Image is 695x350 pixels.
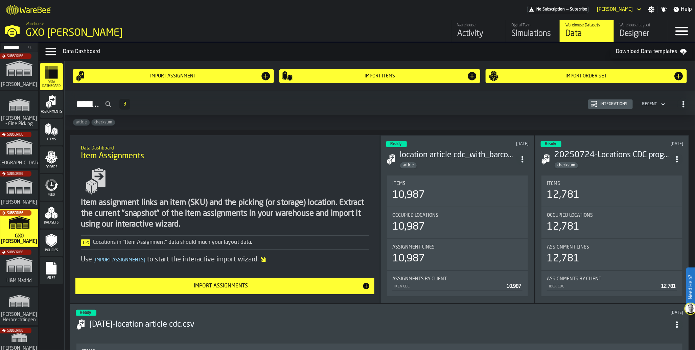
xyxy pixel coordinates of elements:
span: Policies [40,249,63,252]
span: Assignments [40,110,63,114]
div: Title [547,213,677,218]
div: Title [547,276,677,282]
div: Designer [620,28,663,39]
a: link-to-/wh/i/baca6aa3-d1fc-43c0-a604-2a1c9d5db74d/pricing/ [527,6,589,13]
div: Simulations [511,28,554,39]
div: ItemListCard-DashboardItemContainer [535,135,689,303]
div: stat-Assignment lines [387,239,528,270]
div: ItemListCard- [70,135,380,303]
span: checksum [92,120,115,125]
span: article [400,163,417,168]
div: Warehouse Datasets [565,23,608,28]
span: Assignment lines [392,244,435,250]
a: link-to-/wh/i/baca6aa3-d1fc-43c0-a604-2a1c9d5db74d/simulations [506,20,560,42]
div: ItemListCard-DashboardItemContainer [380,135,534,303]
div: Activity [457,28,500,39]
span: [ [93,258,95,262]
span: 12,781 [661,284,676,289]
span: Feed [40,193,63,197]
div: StatList-item-IKEA CDC [547,282,677,291]
h2: Sub Title [81,144,369,151]
span: Subscribe [7,211,23,215]
section: card-AssignmentDashboardCard [541,174,683,298]
span: Subscribe [7,54,23,58]
li: menu Datasets [40,202,63,229]
span: Orders [40,165,63,169]
span: checksum [555,163,578,168]
div: stat-Assignments by Client [387,271,528,296]
div: Title [392,276,523,282]
h3: 20250724-Locations CDC proglove.csv [554,150,671,161]
div: Warehouse Layout [620,23,663,28]
li: menu Policies [40,230,63,257]
span: Subscribe [7,329,23,333]
div: title-Item Assignments [75,141,374,165]
div: Data [565,28,608,39]
div: Locations in "Item Assignment" data should much your layout data. [81,238,369,247]
div: Import Items [293,73,467,79]
span: Subscribe [570,7,587,12]
div: stat-Occupied Locations [387,207,528,238]
span: Ready [80,311,91,315]
div: status-3 2 [386,141,407,147]
div: DropdownMenuValue-4 [642,102,657,107]
div: 12,781 [547,253,579,265]
div: Import assignment [86,73,260,79]
label: Need Help? [687,268,694,306]
div: 2025-08-17-location article cdc.csv [89,319,671,330]
span: Assignments by Client [392,276,447,282]
span: Help [681,5,692,14]
a: link-to-/wh/i/baca6aa3-d1fc-43c0-a604-2a1c9d5db74d/data [560,20,614,42]
span: Ready [545,142,556,146]
label: button-toggle-Data Menu [41,45,60,59]
li: menu Data Dashboard [40,63,63,90]
span: Occupied Locations [547,213,593,218]
button: button-Import assignment [73,69,274,83]
div: Use to start the interactive import wizard. [81,255,369,264]
label: button-toggle-Help [670,5,695,14]
div: IKEA CDC [548,284,658,289]
a: link-to-/wh/i/0438fb8c-4a97-4a5b-bcc6-2889b6922db0/simulations [0,248,38,287]
div: 12,781 [547,189,579,201]
span: Assignments by Client [547,276,601,282]
div: Title [392,213,523,218]
div: Item assignment links an item (SKU) and the picking (or storage) location. Extract the current "s... [81,197,369,230]
span: Subscribe [7,133,23,137]
div: ButtonLoadMore-Load More-Prev-First-Last [117,99,133,110]
li: menu Assignments [40,91,63,118]
div: DropdownMenuValue-4 [640,100,667,108]
label: button-toggle-Notifications [658,6,670,13]
a: link-to-/wh/i/48cbecf7-1ea2-4bc9-a439-03d5b66e1a58/simulations [0,91,38,131]
div: Title [392,244,523,250]
li: menu Feed [40,174,63,201]
span: Tip: [81,239,90,246]
span: Subscribe [7,172,23,176]
button: button-Import Items [279,69,481,83]
span: Files [40,276,63,280]
div: 10,987 [392,253,425,265]
div: status-3 2 [76,310,96,316]
div: Digital Twin [511,23,554,28]
div: Warehouse [457,23,500,28]
span: 10,987 [507,284,521,289]
div: stat-Items [541,176,682,207]
h3: [DATE]-location article cdc.csv [89,319,671,330]
button: button-Import Order Set [486,69,687,83]
li: menu Orders [40,146,63,173]
div: Title [392,181,523,186]
div: GXO [PERSON_NAME] [26,27,208,39]
a: Download Data templates [610,45,692,59]
div: 10,987 [392,221,425,233]
a: link-to-/wh/i/1653e8cc-126b-480f-9c47-e01e76aa4a88/simulations [0,170,38,209]
a: link-to-/wh/i/72fe6713-8242-4c3c-8adf-5d67388ea6d5/simulations [0,52,38,91]
span: ] [144,258,145,262]
span: Item Assignments [81,151,144,162]
div: status-3 2 [541,141,561,147]
span: 3 [123,102,126,107]
div: Title [547,181,677,186]
label: button-toggle-Menu [668,20,695,42]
